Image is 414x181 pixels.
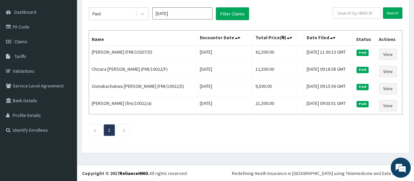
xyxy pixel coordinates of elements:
[356,67,368,73] span: Paid
[39,50,92,118] span: We're online!
[92,10,101,17] div: Paid
[93,127,96,133] a: Previous page
[379,49,397,60] a: View
[197,97,252,114] td: [DATE]
[3,115,128,138] textarea: Type your message and hit 'Enter'
[197,46,252,63] td: [DATE]
[252,46,304,63] td: 42,500.00
[197,31,252,46] th: Encounter Date
[232,170,409,177] div: Redefining Heath Insurance in [GEOGRAPHIC_DATA] using Telemedicine and Data Science!
[304,80,353,97] td: [DATE] 09:15:56 GMT
[356,84,368,90] span: Paid
[304,63,353,80] td: [DATE] 09:18:58 GMT
[333,7,381,19] input: Search by HMO ID
[376,31,402,46] th: Actions
[353,31,376,46] th: Status
[89,46,197,63] td: [PERSON_NAME] (FMI/10207/D)
[197,80,252,97] td: [DATE]
[304,46,353,63] td: [DATE] 11:30:13 GMT
[119,170,148,176] a: RelianceHMO
[122,127,126,133] a: Next page
[252,31,304,46] th: Total Price(₦)
[152,7,213,19] input: Select Month and Year
[89,63,197,80] td: Chizara [PERSON_NAME] (FMI/10022/F)
[379,83,397,94] a: View
[356,101,368,107] span: Paid
[89,31,197,46] th: Name
[14,39,27,45] span: Claims
[110,3,126,19] div: Minimize live chat window
[304,97,353,114] td: [DATE] 09:03:51 GMT
[14,9,36,15] span: Dashboard
[89,97,197,114] td: [PERSON_NAME] (fmi/10022/a)
[12,34,27,50] img: d_794563401_company_1708531726252_794563401
[252,80,304,97] td: 9,500.00
[197,63,252,80] td: [DATE]
[252,63,304,80] td: 12,500.00
[383,7,402,19] input: Search
[35,38,112,46] div: Chat with us now
[216,7,249,20] button: Filter Claims
[304,31,353,46] th: Date Filed
[379,100,397,111] a: View
[252,97,304,114] td: 21,500.00
[379,66,397,77] a: View
[14,53,26,59] span: Tariffs
[356,50,368,56] span: Paid
[82,170,150,176] strong: Copyright © 2017 .
[89,80,197,97] td: Osinakachukwu [PERSON_NAME] (FMI/10022/E)
[108,127,110,133] a: Page 1 is your current page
